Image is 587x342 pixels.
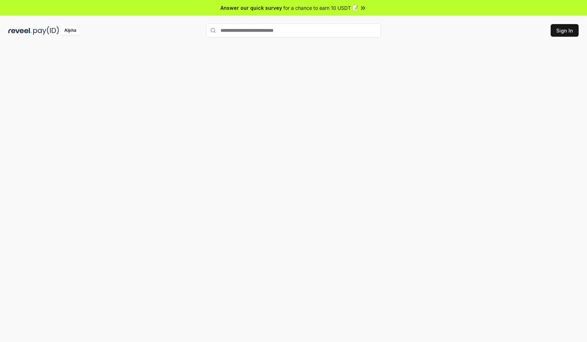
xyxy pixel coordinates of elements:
[60,26,80,35] div: Alpha
[283,4,358,12] span: for a chance to earn 10 USDT 📝
[33,26,59,35] img: pay_id
[8,26,32,35] img: reveel_dark
[551,24,579,37] button: Sign In
[220,4,282,12] span: Answer our quick survey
